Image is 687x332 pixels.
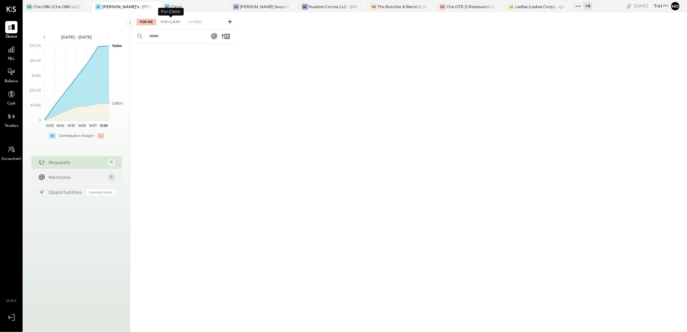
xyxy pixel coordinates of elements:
text: W34 [56,123,65,128]
span: Accountant [2,156,21,162]
div: For Me [136,19,156,25]
a: Vendors [0,110,22,129]
text: $15.3K [30,103,41,107]
div: The Butcher & Barrel (L Argento LLC) - [GEOGRAPHIC_DATA] [377,4,427,9]
div: GS [233,4,239,10]
div: + [49,133,56,138]
span: Cash [7,101,16,107]
a: Cash [0,88,22,107]
div: [PERSON_NAME] Seaport [240,4,289,9]
div: Nuestra Cocina LLC - [GEOGRAPHIC_DATA] [309,4,358,9]
div: Che OTR (J Restaurant LLC) - Ignite [446,4,496,9]
div: + 9 [583,2,592,10]
div: - [98,133,104,138]
text: $61.3K [30,58,41,63]
div: L( [508,4,514,10]
div: NC [302,4,308,10]
div: [DATE] - [DATE] [49,34,104,40]
div: [DATE] [634,3,669,9]
text: Labor [112,101,122,105]
span: P&L [8,56,15,62]
text: W36 [78,123,86,128]
span: Queue [5,34,17,40]
div: 11 [108,159,115,166]
div: 11 [108,173,115,181]
div: Ladisa (Ladisa Corp.) - Ignite [515,4,564,9]
div: For Client [158,19,184,25]
div: Requests [49,159,104,166]
div: Opportunities [49,189,83,195]
div: [PERSON_NAME]'s : [PERSON_NAME]'s [102,4,151,9]
a: Balance [0,66,22,84]
div: Contribution Margin [59,133,94,138]
text: Sales [112,43,122,48]
a: Accountant [0,143,22,162]
text: W37 [89,123,97,128]
a: Queue [0,21,22,40]
span: Balance [5,79,18,84]
text: COGS [112,101,123,105]
text: W35 [67,123,75,128]
a: P&L [0,43,22,62]
text: $30.7K [29,88,41,93]
button: Mo [670,1,681,11]
text: 0 [39,118,41,122]
div: TB [371,4,376,10]
div: Closed [185,19,205,25]
div: CO [27,4,32,10]
text: W33 [46,123,53,128]
div: Mentions [49,174,104,181]
div: Coming Soon [86,189,115,195]
div: For Client [158,8,184,16]
span: Vendors [5,123,18,129]
text: W38 [99,123,107,128]
div: Che OBV (Che OBV LLC) - Ignite [33,4,82,9]
div: Ci [164,4,170,10]
div: G: [95,4,101,10]
div: CO [440,4,445,10]
text: $76.7K [29,43,41,48]
text: $46K [32,73,41,78]
div: Circo [171,4,181,9]
div: copy link [626,3,632,9]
